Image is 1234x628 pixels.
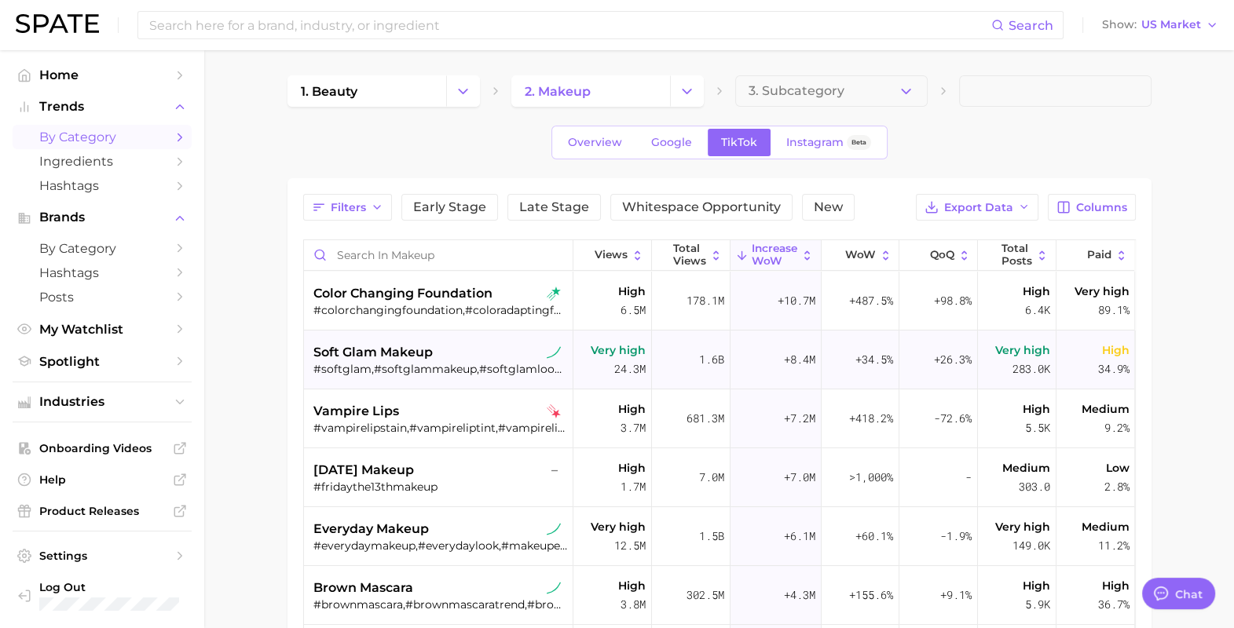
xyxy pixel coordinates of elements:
[618,400,646,418] span: High
[978,240,1056,271] button: Total Posts
[899,240,978,271] button: QoQ
[331,201,366,214] span: Filters
[1025,301,1050,319] span: 6.4k
[621,595,646,614] span: 3.8m
[1023,400,1050,418] span: High
[304,330,1135,389] button: soft glam makeuptiktok sustained riser#softglam,#softglammakeup,#softglamlook,#softglammakeuplook...
[735,75,928,107] button: 3. Subcategory
[1001,243,1033,267] span: Total Posts
[511,75,670,107] a: 2. makeup
[39,68,165,82] span: Home
[1076,201,1127,214] span: Columns
[313,520,429,539] span: everyday makeup
[13,544,192,568] a: Settings
[778,291,815,310] span: +10.7m
[1104,418,1129,437] span: 9.2%
[1056,240,1135,271] button: Paid
[595,249,628,261] span: Views
[652,240,731,271] button: Total Views
[304,240,573,270] input: Search in makeup
[13,261,192,285] a: Hashtags
[13,63,192,87] a: Home
[39,210,165,225] span: Brands
[822,240,900,271] button: WoW
[13,317,192,341] a: My Watchlist
[313,303,567,317] div: #colorchangingfoundation,#coloradaptingfoundation,#coloradaptivefoundation
[519,201,589,214] span: Late Stage
[940,586,972,604] span: +9.1%
[1023,282,1050,301] span: High
[547,404,561,418] img: tiktok falling star
[721,136,757,149] span: TikTok
[39,322,165,337] span: My Watchlist
[699,350,724,369] span: 1.6b
[13,206,192,229] button: Brands
[699,527,724,546] span: 1.5b
[773,129,884,156] a: InstagramBeta
[1087,249,1111,261] span: Paid
[638,129,705,156] a: Google
[1074,282,1129,301] span: Very high
[568,136,622,149] span: Overview
[784,586,815,604] span: +4.3m
[13,575,192,615] a: Log out. Currently logged in with e-mail jefeinstein@elfbeauty.com.
[13,468,192,491] a: Help
[39,178,165,193] span: Hashtags
[855,350,893,369] span: +34.5%
[849,409,893,428] span: +418.2%
[313,362,567,376] div: #softglam,#softglammakeup,#softglamlook,#softglammakeuplook,#softglamtutorial,#atlantasoftglam,#s...
[855,527,893,546] span: +60.1%
[1098,15,1222,35] button: ShowUS Market
[1141,20,1201,29] span: US Market
[784,468,815,487] span: +7.0m
[618,576,646,595] span: High
[930,249,954,261] span: QoQ
[287,75,446,107] a: 1. beauty
[13,390,192,414] button: Industries
[673,243,706,267] span: Total Views
[13,125,192,149] a: by Category
[1012,360,1050,378] span: 283.0k
[670,75,704,107] button: Change Category
[1104,477,1129,496] span: 2.8%
[784,527,815,546] span: +6.1m
[849,291,893,310] span: +487.5%
[555,129,635,156] a: Overview
[313,539,567,553] div: #everydaymakeup,#everydaylook,#makeupeveryday,#everydaymakeuplook,#everydaymakeupfavs,#everydayma...
[1097,536,1129,555] span: 11.2%
[784,409,815,428] span: +7.2m
[303,194,392,221] button: Filters
[814,201,843,214] span: New
[39,130,165,144] span: by Category
[13,349,192,374] a: Spotlight
[446,75,480,107] button: Change Category
[39,100,165,114] span: Trends
[622,201,781,214] span: Whitespace Opportunity
[618,458,646,477] span: High
[916,194,1038,221] button: Export Data
[13,499,192,523] a: Product Releases
[551,461,558,480] span: –
[39,580,185,594] span: Log Out
[39,241,165,256] span: by Category
[618,282,646,301] span: High
[784,350,815,369] span: +8.4m
[313,421,567,435] div: #vampirelipstain,#vampireliptint,#vampirelips,#vampylips,#vampylip,#vampylipcombo,#vampirelip
[547,345,561,360] img: tiktok sustained riser
[1019,477,1050,496] span: 303.0
[13,173,192,198] a: Hashtags
[940,527,972,546] span: -1.9%
[1009,18,1053,33] span: Search
[1097,595,1129,614] span: 36.7%
[1025,595,1050,614] span: 5.9k
[1097,301,1129,319] span: 89.1%
[731,240,822,271] button: Increase WoW
[1101,576,1129,595] span: High
[573,240,652,271] button: Views
[1023,576,1050,595] span: High
[1097,360,1129,378] span: 34.9%
[39,354,165,369] span: Spotlight
[687,409,724,428] span: 681.3m
[13,149,192,173] a: Ingredients
[621,418,646,437] span: 3.7m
